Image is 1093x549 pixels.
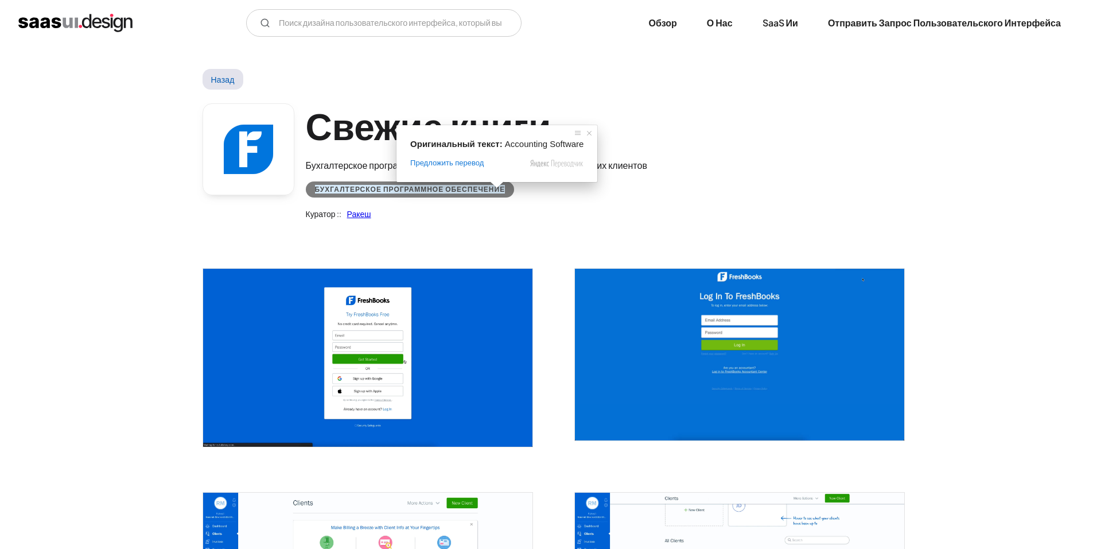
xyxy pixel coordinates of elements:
[649,17,677,29] ya-tr-span: Обзор
[246,9,522,37] form: Форма электронной почты
[693,10,746,36] a: О нас
[341,207,371,221] a: Ракеш
[763,17,798,29] ya-tr-span: SaaS Ии
[635,10,691,36] a: Обзор
[575,269,904,440] img: 6036079aa5f2a9500ad1b0d2_FreshBooks%20login.jpg
[828,17,1061,29] ya-tr-span: Отправить запрос пользовательского интерфейса
[410,158,484,168] span: Предложить перевод
[306,208,341,219] ya-tr-span: Куратор ::
[211,74,235,84] ya-tr-span: Назад
[505,139,584,149] span: Accounting Software
[306,159,647,171] ya-tr-span: Бухгалтерское программное обеспечение для владельцев бизнеса и их клиентов
[410,139,503,149] span: Оригинальный текст:
[814,10,1075,36] a: Отправить запрос пользовательского интерфейса
[246,9,522,37] input: Поиск дизайна пользовательского интерфейса, который вы ищете...
[18,14,133,32] a: Главная
[203,69,243,90] a: Назад
[347,208,371,219] ya-tr-span: Ракеш
[306,102,551,148] ya-tr-span: Свежие книги
[315,185,505,194] ya-tr-span: Бухгалтерское программное Обеспечение
[707,17,733,29] ya-tr-span: О нас
[203,269,532,447] a: открытый лайтбокс
[749,10,812,36] a: SaaS Ии
[203,269,532,447] img: 6036079a8467b444d0e8db3b_FreshBooks%20sign%20up.jpg
[575,269,904,440] a: открытый лайтбокс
